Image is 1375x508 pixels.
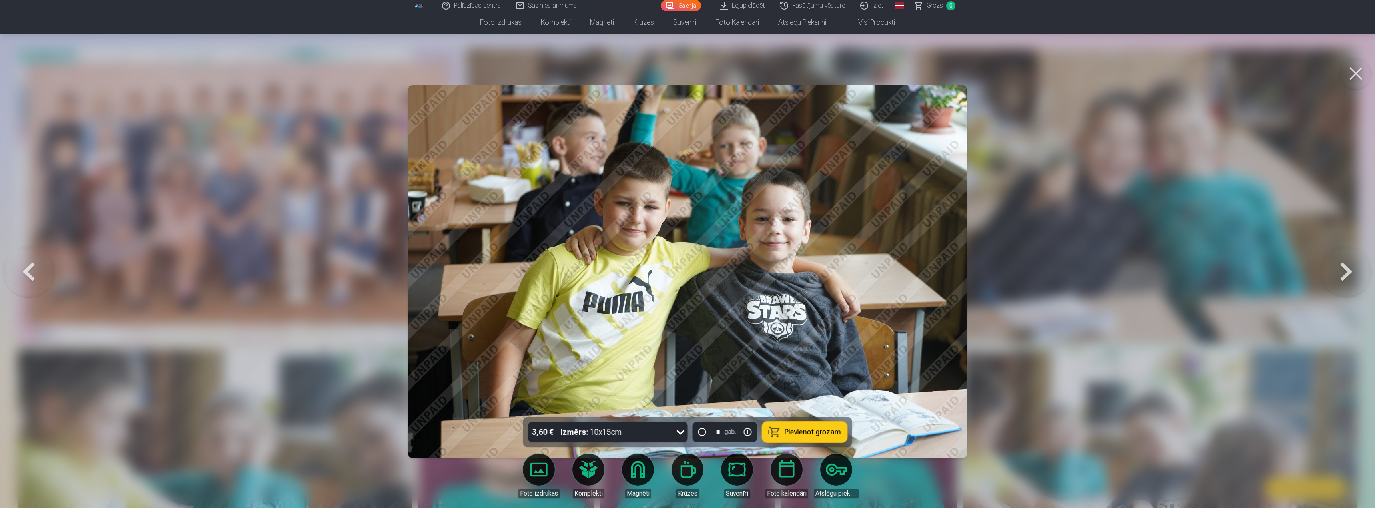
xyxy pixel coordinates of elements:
a: Komplekti [531,11,580,34]
span: Pievienot grozam [785,428,841,436]
div: 3,60 € [528,422,558,442]
a: Foto izdrukas [470,11,531,34]
div: Foto kalendāri [765,489,808,498]
span: Grozs [927,1,943,10]
div: Suvenīri [724,489,750,498]
a: Suvenīri [664,11,706,34]
div: 10x15cm [561,422,622,442]
a: Foto kalendāri [764,454,809,498]
a: Foto kalendāri [706,11,769,34]
div: Magnēti [625,489,651,498]
a: Visi produkti [836,11,905,34]
div: Foto izdrukas [518,489,560,498]
a: Krūzes [665,454,710,498]
a: Suvenīri [715,454,759,498]
a: Krūzes [624,11,664,34]
a: Atslēgu piekariņi [814,454,859,498]
div: Atslēgu piekariņi [814,489,859,498]
a: Komplekti [566,454,611,498]
a: Magnēti [616,454,660,498]
div: Krūzes [676,489,699,498]
strong: Izmērs : [561,426,588,438]
button: Pievienot grozam [762,422,847,442]
div: Komplekti [573,489,604,498]
a: Magnēti [580,11,624,34]
a: Foto izdrukas [516,454,561,498]
div: gab. [725,427,737,437]
span: 0 [946,1,955,10]
img: /fa1 [415,3,424,8]
a: Atslēgu piekariņi [769,11,836,34]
